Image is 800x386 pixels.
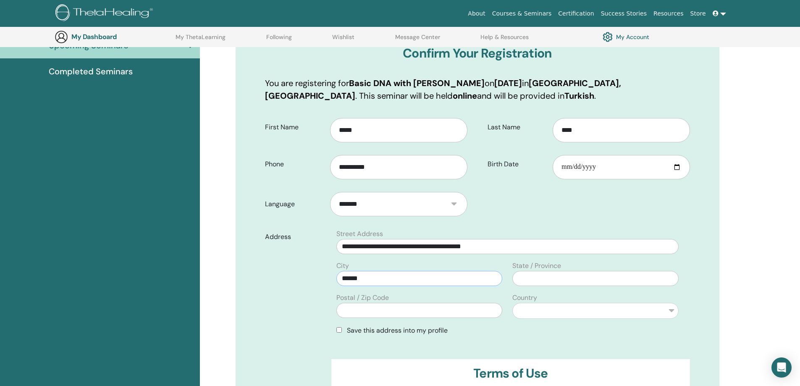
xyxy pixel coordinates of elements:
[395,34,440,47] a: Message Center
[771,357,792,378] div: Open Intercom Messenger
[259,229,332,245] label: Address
[71,33,155,41] h3: My Dashboard
[259,196,330,212] label: Language
[336,229,383,239] label: Street Address
[332,34,354,47] a: Wishlist
[336,261,349,271] label: City
[564,90,594,101] b: Turkish
[464,6,488,21] a: About
[481,119,553,135] label: Last Name
[347,326,448,335] span: Save this address into my profile
[687,6,709,21] a: Store
[512,261,561,271] label: State / Province
[55,4,156,23] img: logo.png
[603,30,649,44] a: My Account
[176,34,226,47] a: My ThetaLearning
[603,30,613,44] img: cog.svg
[259,119,330,135] label: First Name
[49,65,133,78] span: Completed Seminars
[336,293,389,303] label: Postal / Zip Code
[338,366,683,381] h3: Terms of Use
[265,77,690,102] p: You are registering for on in . This seminar will be held and will be provided in .
[265,46,690,61] h3: Confirm Your Registration
[265,78,621,101] b: [GEOGRAPHIC_DATA], [GEOGRAPHIC_DATA]
[650,6,687,21] a: Resources
[555,6,597,21] a: Certification
[259,156,330,172] label: Phone
[55,30,68,44] img: generic-user-icon.jpg
[489,6,555,21] a: Courses & Seminars
[349,78,485,89] b: Basic DNA with [PERSON_NAME]
[494,78,522,89] b: [DATE]
[481,156,553,172] label: Birth Date
[512,293,537,303] label: Country
[453,90,477,101] b: online
[480,34,529,47] a: Help & Resources
[266,34,292,47] a: Following
[598,6,650,21] a: Success Stories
